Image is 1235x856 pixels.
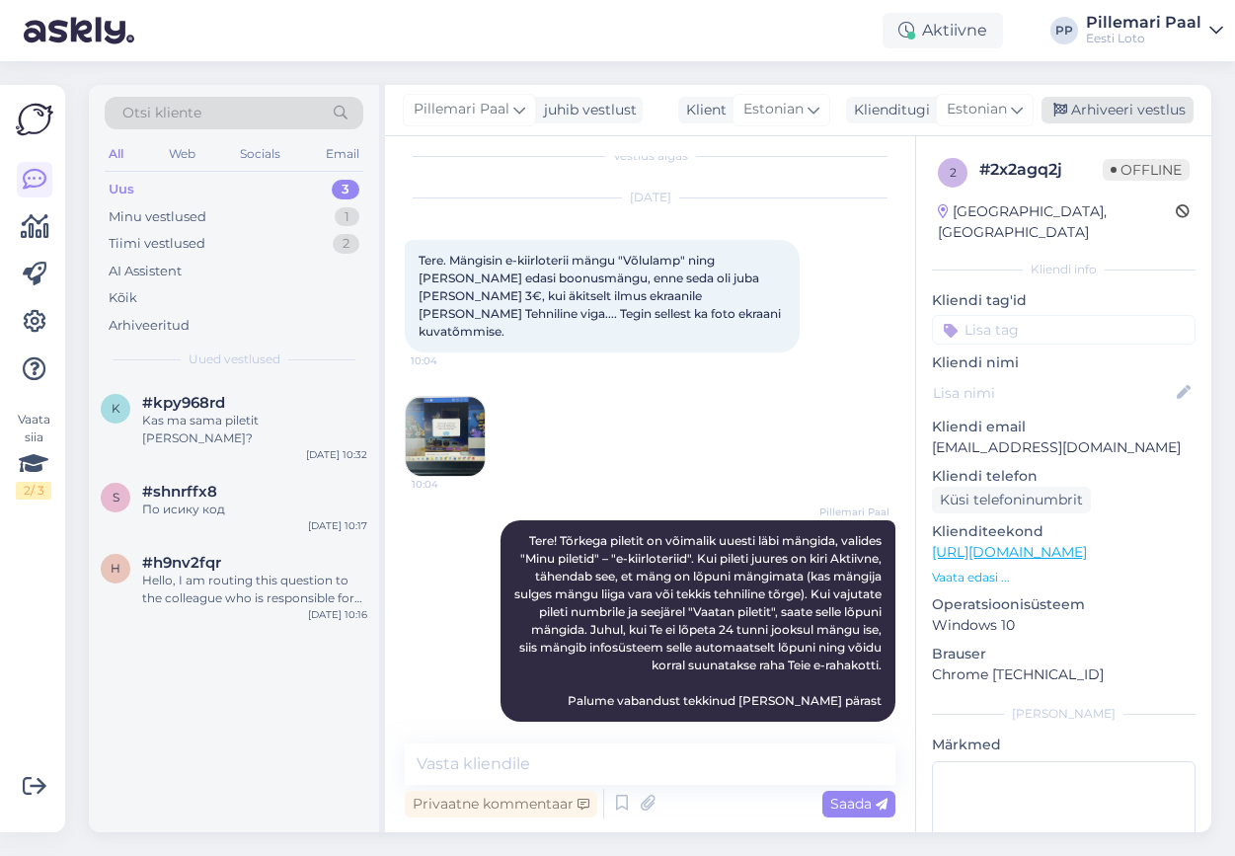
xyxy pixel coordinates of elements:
p: Kliendi telefon [932,466,1196,487]
p: Klienditeekond [932,521,1196,542]
div: [DATE] 10:32 [306,447,367,462]
span: Tere. Mängisin e-kiirloterii mängu "Võlulamp" ning [PERSON_NAME] edasi boonusmängu, enne seda oli... [419,253,784,339]
div: Aktiivne [883,13,1003,48]
span: 10:04 [411,353,485,368]
div: [DATE] [405,189,895,206]
span: k [112,401,120,416]
span: 10:04 [412,477,486,492]
div: Klient [678,100,727,120]
div: Eesti Loto [1086,31,1201,46]
div: Küsi telefoninumbrit [932,487,1091,513]
input: Lisa tag [932,315,1196,345]
span: 10:53 [815,723,889,738]
span: Offline [1103,159,1190,181]
div: Minu vestlused [109,207,206,227]
div: По исику код [142,501,367,518]
p: Chrome [TECHNICAL_ID] [932,664,1196,685]
div: Tiimi vestlused [109,234,205,254]
span: Pillemari Paal [414,99,509,120]
div: [DATE] 10:17 [308,518,367,533]
div: 3 [332,180,359,199]
span: #kpy968rd [142,394,225,412]
div: Email [322,141,363,167]
p: Brauser [932,644,1196,664]
div: Klienditugi [846,100,930,120]
div: Kõik [109,288,137,308]
div: Vestlus algas [405,147,895,165]
p: Vaata edasi ... [932,569,1196,586]
div: Arhiveeritud [109,316,190,336]
a: Pillemari PaalEesti Loto [1086,15,1223,46]
div: Kas ma sama piletit [PERSON_NAME]? [142,412,367,447]
p: Kliendi email [932,417,1196,437]
span: Saada [830,795,888,813]
span: Estonian [743,99,804,120]
span: #h9nv2fqr [142,554,221,572]
div: Vaata siia [16,411,51,500]
a: [URL][DOMAIN_NAME] [932,543,1087,561]
p: Windows 10 [932,615,1196,636]
div: All [105,141,127,167]
div: Privaatne kommentaar [405,791,597,817]
span: Otsi kliente [122,103,201,123]
div: [GEOGRAPHIC_DATA], [GEOGRAPHIC_DATA] [938,201,1176,243]
span: 2 [950,165,957,180]
span: Uued vestlused [189,350,280,368]
div: 1 [335,207,359,227]
div: 2 [333,234,359,254]
div: AI Assistent [109,262,182,281]
div: 2 / 3 [16,482,51,500]
div: [DATE] 10:16 [308,607,367,622]
img: Attachment [406,397,485,476]
span: h [111,561,120,576]
img: Askly Logo [16,101,53,138]
p: [EMAIL_ADDRESS][DOMAIN_NAME] [932,437,1196,458]
p: Kliendi nimi [932,352,1196,373]
div: PP [1050,17,1078,44]
div: Uus [109,180,134,199]
div: Pillemari Paal [1086,15,1201,31]
div: Socials [236,141,284,167]
p: Operatsioonisüsteem [932,594,1196,615]
div: Kliendi info [932,261,1196,278]
span: Tere! Tõrkega piletit on võimalik uuesti läbi mängida, valides "Minu piletid" – "e-kiirloteriid".... [514,533,885,708]
div: # 2x2agq2j [979,158,1103,182]
div: Hello, I am routing this question to the colleague who is responsible for this topic. The reply m... [142,572,367,607]
span: s [113,490,119,505]
p: Kliendi tag'id [932,290,1196,311]
p: Märkmed [932,735,1196,755]
span: Estonian [947,99,1007,120]
span: Pillemari Paal [815,505,889,519]
input: Lisa nimi [933,382,1173,404]
div: juhib vestlust [536,100,637,120]
div: Web [165,141,199,167]
span: #shnrffx8 [142,483,217,501]
div: Arhiveeri vestlus [1042,97,1194,123]
div: [PERSON_NAME] [932,705,1196,723]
